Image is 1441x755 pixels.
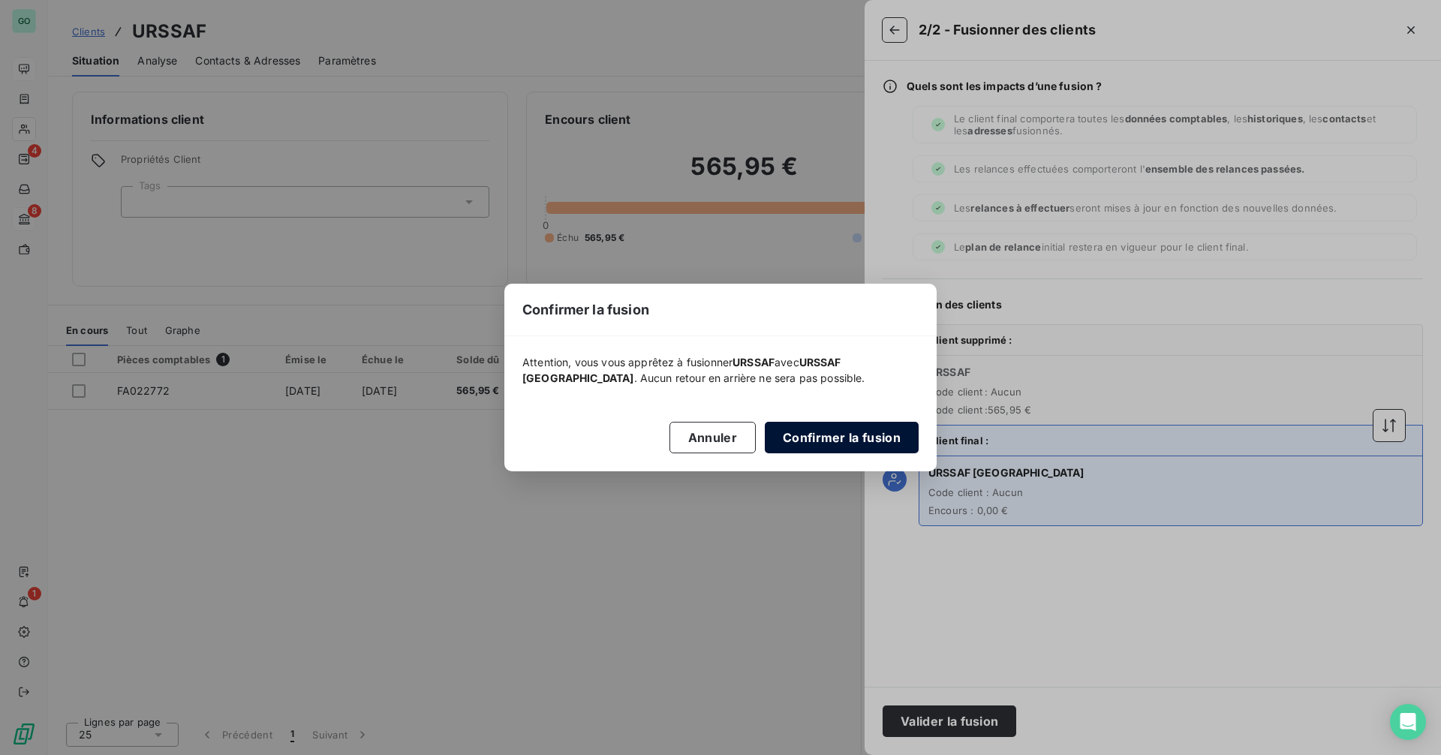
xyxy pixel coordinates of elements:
[1390,704,1426,740] div: Open Intercom Messenger
[733,356,775,368] span: URSSAF
[765,422,919,453] button: Confirmer la fusion
[522,299,649,320] span: Confirmer la fusion
[522,354,919,386] span: Attention, vous vous apprêtez à fusionner avec . Aucun retour en arrière ne sera pas possible.
[669,422,756,453] button: Annuler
